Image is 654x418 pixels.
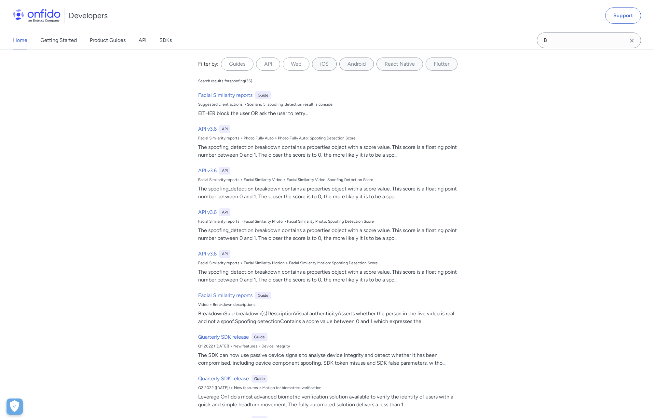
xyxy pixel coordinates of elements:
a: Support [605,7,641,24]
div: Q2 2022 ([DATE]) > New features > Motion for biometrics verification [198,385,461,390]
label: iOS [312,58,337,71]
div: The spoofing_detection breakdown contains a properties object with a score value. This score is a... [198,185,461,201]
a: API v3.6APIFacial Similarity reports > Facial Similarity Photo > Facial Similarity Photo: Spoofin... [196,206,464,245]
div: API [219,125,230,133]
div: Suggested client actions > Scenario 5: spoofing_detection result is consider [198,102,461,107]
div: The spoofing_detection breakdown contains a properties object with a score value. This score is a... [198,227,461,242]
a: API v3.6APIFacial Similarity reports > Facial Similarity Video > Facial Similarity Video: Spoofin... [196,164,464,203]
div: Q1 2022 ([DATE]) > New features > Device integrity [198,344,461,349]
h1: Developers [69,10,108,21]
div: Facial Similarity reports > Photo Fully Auto > Photo Fully Auto: Spoofing Detection Score [198,136,461,141]
div: Video > Breakdown descriptions [198,302,461,307]
a: API v3.6APIFacial Similarity reports > Facial Similarity Motion > Facial Similarity Motion: Spoof... [196,247,464,286]
div: Leverage Onfido's most advanced biometric verification solution available to verify the identity ... [198,393,461,409]
a: Quarterly SDK releaseGuideQ2 2022 ([DATE]) > New features > Motion for biometrics verificationLev... [196,372,464,411]
a: Getting Started [40,31,77,49]
div: BreakdownSub-breakdown(s)DescriptionVisual authenticityAsserts whether the person in the live vid... [198,310,461,325]
h6: Quarterly SDK release [198,333,249,341]
div: API [219,208,230,216]
h6: Facial Similarity reports [198,292,252,299]
label: Guides [221,58,253,71]
div: Guide [252,375,267,383]
h6: API v3.6 [198,125,217,133]
h6: API v3.6 [198,167,217,175]
label: Android [339,58,374,71]
a: Facial Similarity reportsGuideVideo > Breakdown descriptionsBreakdownSub-breakdown(s)DescriptionV... [196,289,464,328]
label: API [256,58,280,71]
h6: Facial Similarity reports [198,91,252,99]
div: The SDK can now use passive device signals to analyse device integrity and detect whether it has ... [198,351,461,367]
div: Search results for spoofing ( 36 ) [198,78,252,84]
a: Facial Similarity reportsGuideSuggested client actions > Scenario 5: spoofing_detection result is... [196,89,464,120]
label: Flutter [426,58,457,71]
div: API [219,250,230,258]
a: API [139,31,146,49]
a: Product Guides [90,31,126,49]
h6: Quarterly SDK release [198,375,249,383]
label: React Native [376,58,423,71]
a: SDKs [159,31,172,49]
div: Facial Similarity reports > Facial Similarity Photo > Facial Similarity Photo: Spoofing Detection... [198,219,461,224]
h6: API v3.6 [198,208,217,216]
div: API [219,167,230,175]
div: Cookie Preferences [7,398,23,415]
h6: API v3.6 [198,250,217,258]
div: Guide [255,292,271,299]
div: Guide [255,91,271,99]
input: Onfido search input field [537,33,641,48]
a: Home [13,31,27,49]
label: Web [283,58,309,71]
img: Onfido Logo [13,9,61,22]
svg: Clear search field button [628,37,636,45]
button: Open Preferences [7,398,23,415]
div: The spoofing_detection breakdown contains a properties object with a score value. This score is a... [198,268,461,284]
div: Guide [252,333,267,341]
div: Facial Similarity reports > Facial Similarity Motion > Facial Similarity Motion: Spoofing Detecti... [198,260,461,266]
div: Facial Similarity reports > Facial Similarity Video > Facial Similarity Video: Spoofing Detection... [198,177,461,182]
div: The spoofing_detection breakdown contains a properties object with a score value. This score is a... [198,143,461,159]
a: API v3.6APIFacial Similarity reports > Photo Fully Auto > Photo Fully Auto: Spoofing Detection Sc... [196,123,464,162]
div: Filter by: [198,60,218,68]
div: EITHER block the user OR ask the user to retry ... [198,110,461,117]
a: Quarterly SDK releaseGuideQ1 2022 ([DATE]) > New features > Device integrityThe SDK can now use p... [196,331,464,370]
